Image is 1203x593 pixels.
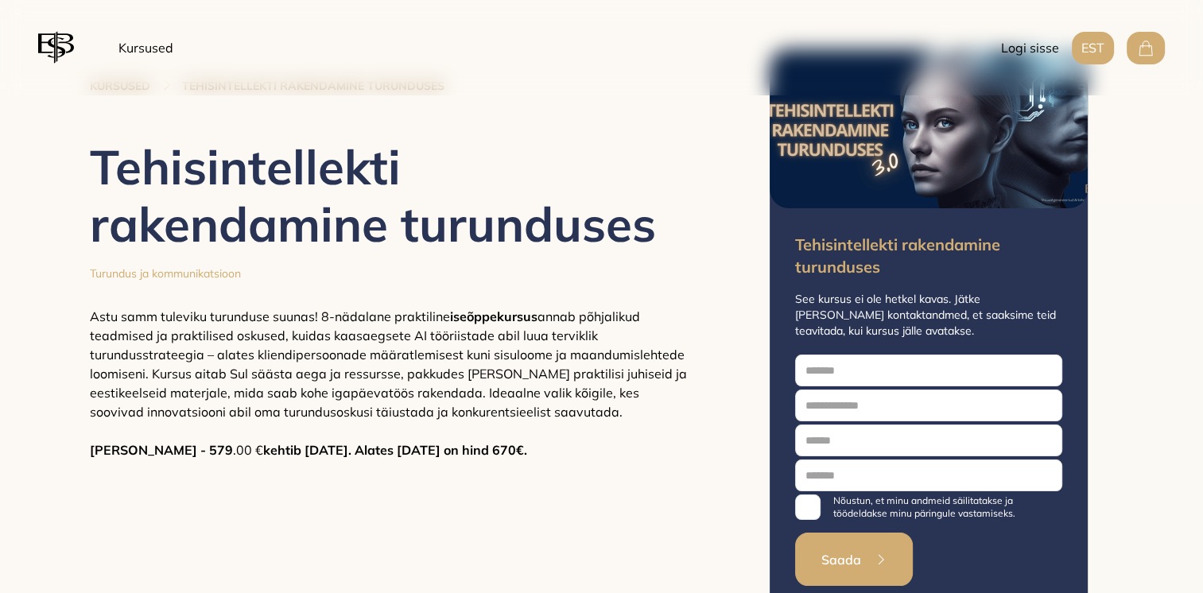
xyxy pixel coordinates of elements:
[450,308,537,324] span: iseõppekursus
[38,29,74,67] img: EBS logo
[90,308,450,324] span: Astu samm tuleviku turunduse suunas! 8-nädalane praktiline
[112,32,180,64] a: Kursused
[1072,32,1114,64] button: EST
[795,291,1062,339] p: See kursus ei ole hetkel kavas. Jätke [PERSON_NAME] kontaktandmed, et saaksime teid teavitada, ku...
[795,234,1062,278] p: Tehisintellekti rakendamine turunduses
[263,442,527,458] span: kehtib [DATE]. Alates [DATE] on hind 670€.
[833,494,1062,520] label: Nõustun, et minu andmeid säilitatakse ja töödeldakse minu päringule vastamiseks.
[90,138,688,253] h1: Tehisintellekti rakendamine turunduses
[1001,32,1059,64] button: Logi sisse
[770,49,1088,208] img: TI turunduses
[795,533,913,586] button: Saada
[90,265,688,281] p: Turundus ja kommunikatsioon
[233,442,263,458] span: .00 €
[90,442,233,458] span: [PERSON_NAME] - 579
